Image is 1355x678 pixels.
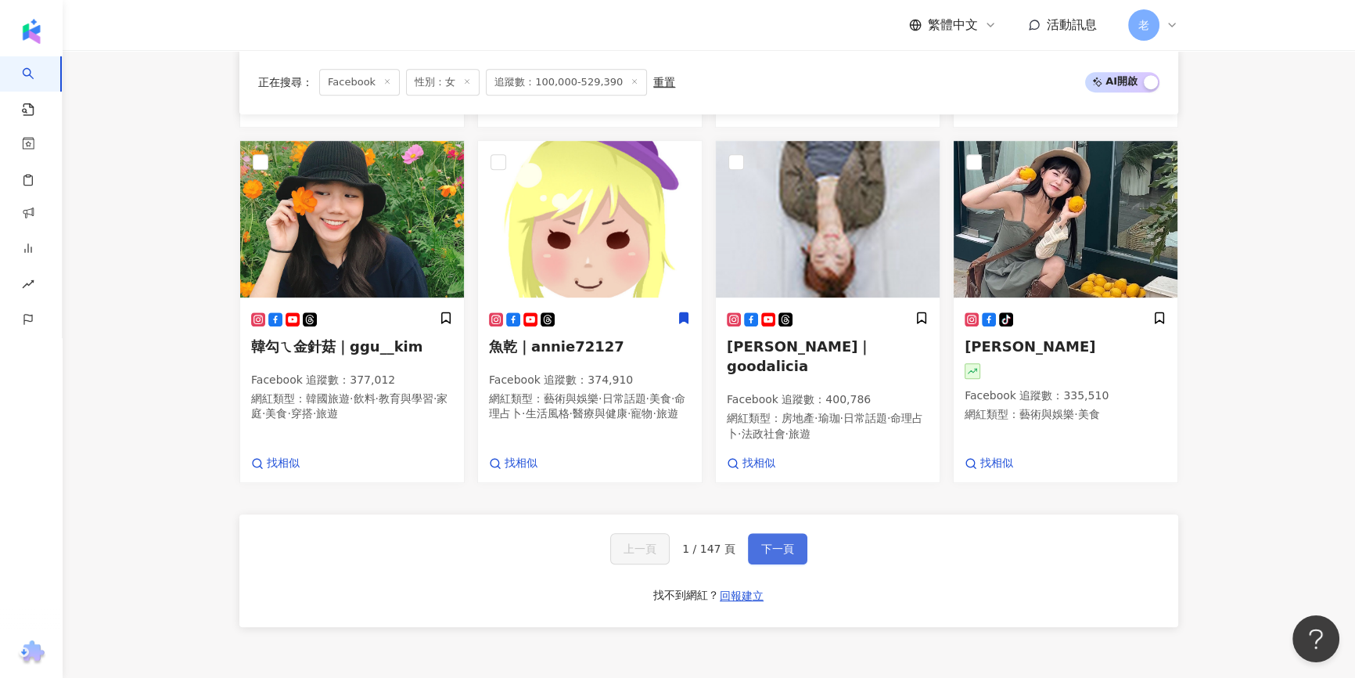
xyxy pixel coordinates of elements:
span: · [652,407,656,420]
span: · [839,412,843,424]
span: · [598,392,602,405]
a: 找相似 [489,456,537,471]
span: 藝術與娛樂 [1019,408,1074,420]
span: 美食 [649,392,671,405]
img: KOL Avatar [716,141,940,298]
span: 日常話題 [602,392,645,405]
span: 瑜珈 [818,412,839,424]
span: · [375,392,378,405]
span: 教育與學習 [379,392,433,405]
span: 下一頁 [761,543,794,555]
span: 房地產 [782,412,814,424]
span: 回報建立 [720,590,764,602]
a: 找相似 [251,456,300,471]
span: · [433,392,437,405]
span: · [645,392,649,405]
span: · [1074,408,1077,420]
span: 旅遊 [789,427,810,440]
p: 網紅類型 ： [489,391,691,422]
span: 韓國旅遊 [306,392,350,405]
span: 旅遊 [316,407,338,420]
span: 穿搭 [291,407,313,420]
span: 韓勾ㄟ金針菇｜ggu__kim [251,338,422,355]
span: 藝術與娛樂 [544,392,598,405]
span: 性別：女 [406,69,480,96]
span: 繁體中文 [928,16,978,34]
span: · [738,427,741,440]
span: 旅遊 [656,407,678,420]
span: · [814,412,818,424]
a: KOL Avatar[PERSON_NAME]Facebook 追蹤數：335,510網紅類型：藝術與娛樂·美食找相似 [953,140,1178,483]
img: chrome extension [16,640,47,665]
span: · [785,427,788,440]
span: · [350,392,353,405]
button: 上一頁 [610,533,670,564]
span: · [627,407,631,420]
span: · [313,407,316,420]
span: [PERSON_NAME] [965,338,1095,355]
p: 網紅類型 ： [965,407,1166,423]
div: 重置 [653,76,675,88]
a: KOL Avatar韓勾ㄟ金針菇｜ggu__kimFacebook 追蹤數：377,012網紅類型：韓國旅遊·飲料·教育與學習·家庭·美食·穿搭·旅遊找相似 [239,140,465,483]
button: 回報建立 [719,583,764,608]
button: 下一頁 [748,533,807,564]
p: 網紅類型 ： [251,391,453,422]
span: · [569,407,572,420]
span: Facebook [319,69,400,96]
img: logo icon [19,19,44,44]
span: 美食 [265,407,287,420]
span: 活動訊息 [1047,17,1097,32]
span: 命理占卜 [727,412,923,440]
span: · [671,392,674,405]
img: KOL Avatar [478,141,702,298]
div: 找不到網紅？ [653,588,719,604]
span: · [887,412,890,424]
span: 美食 [1077,408,1099,420]
span: 找相似 [980,456,1013,471]
span: · [262,407,265,420]
span: 日常話題 [843,412,887,424]
span: 找相似 [267,456,300,471]
span: · [522,407,525,420]
p: Facebook 追蹤數 ： 374,910 [489,373,691,388]
a: 找相似 [727,456,775,471]
p: 網紅類型 ： [727,411,929,442]
span: 醫療與健康 [573,407,627,420]
span: 飲料 [353,392,375,405]
span: 生活風格 [525,407,569,420]
p: Facebook 追蹤數 ： 377,012 [251,373,453,388]
a: search [22,56,53,117]
a: KOL Avatar[PERSON_NAME]｜goodaliciaFacebook 追蹤數：400,786網紅類型：房地產·瑜珈·日常話題·命理占卜·法政社會·旅遊找相似 [715,140,940,483]
span: 找相似 [505,456,537,471]
span: 寵物 [631,407,652,420]
span: 法政社會 [741,427,785,440]
span: 正在搜尋 ： [258,76,313,88]
a: 找相似 [965,456,1013,471]
iframe: Help Scout Beacon - Open [1292,615,1339,662]
a: KOL Avatar魚乾｜annie72127Facebook 追蹤數：374,910網紅類型：藝術與娛樂·日常話題·美食·命理占卜·生活風格·醫療與健康·寵物·旅遊找相似 [477,140,703,483]
span: 1 / 147 頁 [682,543,735,555]
span: 魚乾｜annie72127 [489,338,624,355]
img: KOL Avatar [954,141,1177,298]
span: rise [22,269,34,304]
span: 追蹤數：100,000-529,390 [486,69,647,96]
span: · [287,407,290,420]
p: Facebook 追蹤數 ： 335,510 [965,388,1166,404]
p: Facebook 追蹤數 ： 400,786 [727,392,929,408]
span: 老 [1138,16,1149,34]
span: 找相似 [742,456,775,471]
span: [PERSON_NAME]｜goodalicia [727,338,872,374]
img: KOL Avatar [240,141,464,298]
